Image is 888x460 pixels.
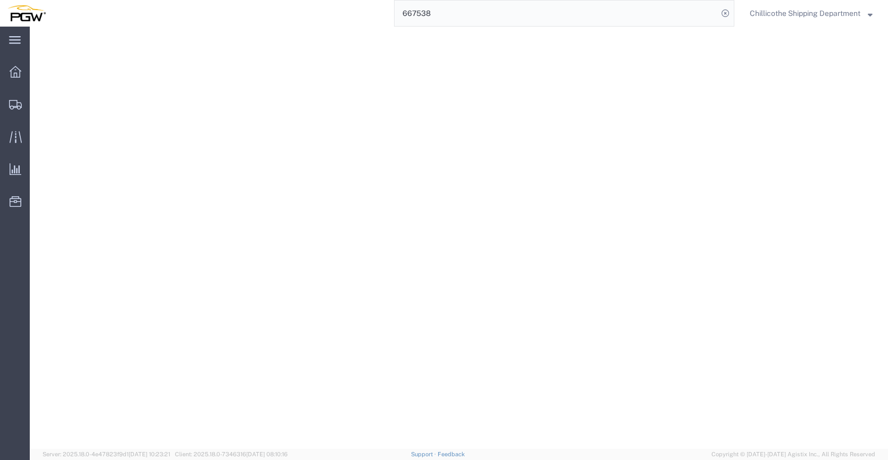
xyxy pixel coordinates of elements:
[7,5,46,21] img: logo
[411,451,438,457] a: Support
[129,451,170,457] span: [DATE] 10:23:21
[395,1,718,26] input: Search for shipment number, reference number
[246,451,288,457] span: [DATE] 08:10:16
[43,451,170,457] span: Server: 2025.18.0-4e47823f9d1
[711,450,875,459] span: Copyright © [DATE]-[DATE] Agistix Inc., All Rights Reserved
[438,451,465,457] a: Feedback
[750,7,860,19] span: Chillicothe Shipping Department
[175,451,288,457] span: Client: 2025.18.0-7346316
[749,7,873,20] button: Chillicothe Shipping Department
[30,27,888,449] iframe: FS Legacy Container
